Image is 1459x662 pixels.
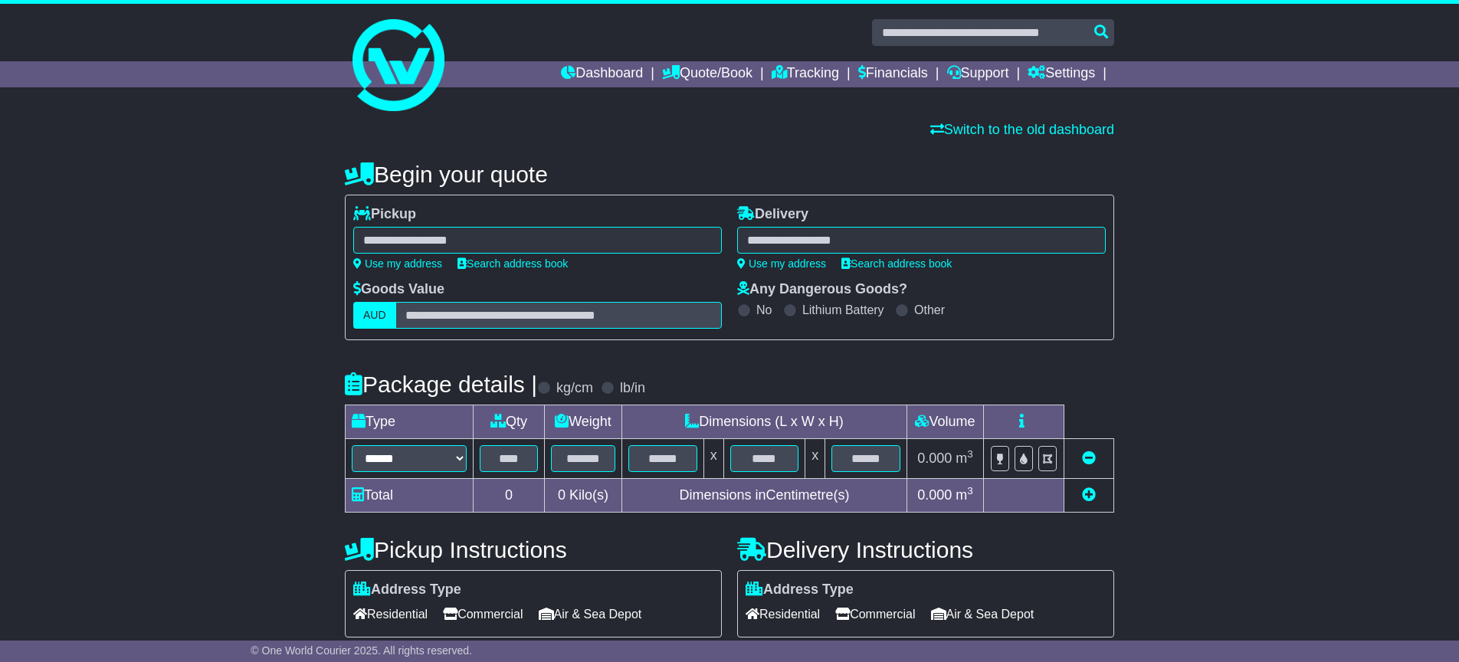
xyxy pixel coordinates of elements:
a: Support [947,61,1009,87]
a: Settings [1028,61,1095,87]
label: No [756,303,772,317]
label: Other [914,303,945,317]
span: Residential [353,602,428,626]
a: Financials [858,61,928,87]
td: Weight [545,405,622,439]
span: m [956,487,973,503]
td: Total [346,479,474,513]
td: Dimensions (L x W x H) [621,405,907,439]
label: AUD [353,302,396,329]
label: lb/in [620,380,645,397]
a: Switch to the old dashboard [930,122,1114,137]
sup: 3 [967,448,973,460]
td: Type [346,405,474,439]
h4: Pickup Instructions [345,537,722,562]
a: Add new item [1082,487,1096,503]
a: Quote/Book [662,61,752,87]
a: Dashboard [561,61,643,87]
a: Search address book [841,257,952,270]
sup: 3 [967,485,973,496]
td: Qty [474,405,545,439]
span: Commercial [835,602,915,626]
label: Pickup [353,206,416,223]
a: Remove this item [1082,451,1096,466]
span: 0.000 [917,451,952,466]
label: Lithium Battery [802,303,884,317]
h4: Begin your quote [345,162,1114,187]
td: x [805,439,825,479]
label: kg/cm [556,380,593,397]
label: Address Type [746,582,854,598]
span: Residential [746,602,820,626]
span: Commercial [443,602,523,626]
label: Address Type [353,582,461,598]
span: Air & Sea Depot [931,602,1034,626]
td: Kilo(s) [545,479,622,513]
h4: Package details | [345,372,537,397]
span: 0 [558,487,566,503]
span: m [956,451,973,466]
h4: Delivery Instructions [737,537,1114,562]
label: Goods Value [353,281,444,298]
span: 0.000 [917,487,952,503]
td: x [703,439,723,479]
span: © One World Courier 2025. All rights reserved. [251,644,472,657]
a: Use my address [353,257,442,270]
label: Delivery [737,206,808,223]
td: Volume [907,405,983,439]
td: Dimensions in Centimetre(s) [621,479,907,513]
a: Use my address [737,257,826,270]
span: Air & Sea Depot [539,602,642,626]
td: 0 [474,479,545,513]
a: Search address book [457,257,568,270]
a: Tracking [772,61,839,87]
label: Any Dangerous Goods? [737,281,907,298]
